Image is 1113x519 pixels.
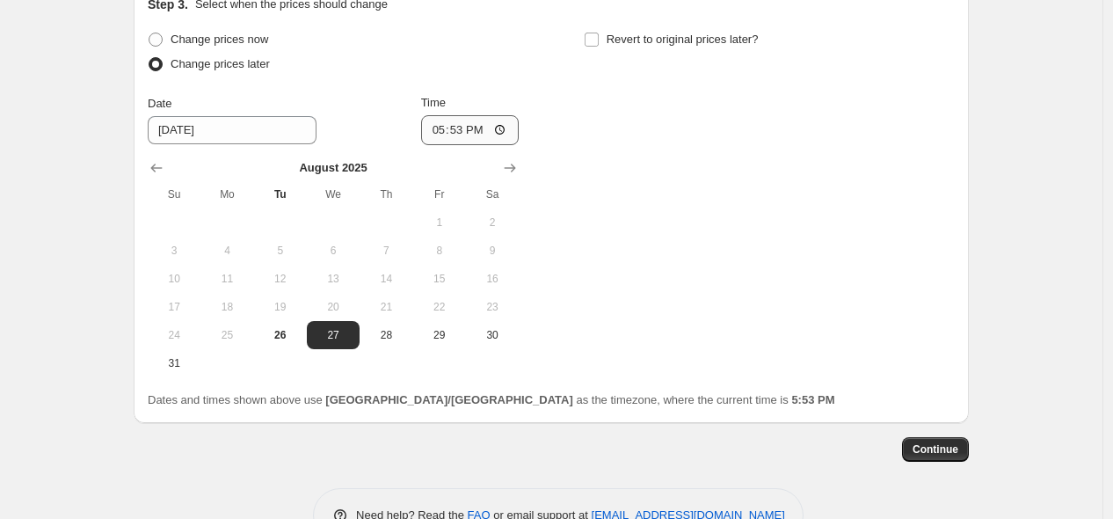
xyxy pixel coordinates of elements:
[148,265,200,293] button: Sunday August 10 2025
[155,244,193,258] span: 3
[254,293,307,321] button: Tuesday August 19 2025
[200,293,253,321] button: Monday August 18 2025
[314,328,353,342] span: 27
[420,328,459,342] span: 29
[171,33,268,46] span: Change prices now
[307,180,360,208] th: Wednesday
[307,237,360,265] button: Wednesday August 6 2025
[466,180,519,208] th: Saturday
[148,237,200,265] button: Sunday August 3 2025
[473,244,512,258] span: 9
[607,33,759,46] span: Revert to original prices later?
[473,272,512,286] span: 16
[148,349,200,377] button: Sunday August 31 2025
[207,187,246,201] span: Mo
[261,187,300,201] span: Tu
[473,328,512,342] span: 30
[420,300,459,314] span: 22
[420,272,459,286] span: 15
[254,321,307,349] button: Today Tuesday August 26 2025
[200,265,253,293] button: Monday August 11 2025
[207,328,246,342] span: 25
[155,300,193,314] span: 17
[466,293,519,321] button: Saturday August 23 2025
[367,300,405,314] span: 21
[420,216,459,230] span: 1
[413,265,466,293] button: Friday August 15 2025
[261,244,300,258] span: 5
[207,244,246,258] span: 4
[261,272,300,286] span: 12
[360,180,412,208] th: Thursday
[200,180,253,208] th: Monday
[421,115,520,145] input: 12:00
[254,237,307,265] button: Tuesday August 5 2025
[155,272,193,286] span: 10
[261,328,300,342] span: 26
[144,156,169,180] button: Show previous month, July 2025
[200,237,253,265] button: Monday August 4 2025
[314,272,353,286] span: 13
[148,293,200,321] button: Sunday August 17 2025
[254,265,307,293] button: Tuesday August 12 2025
[413,293,466,321] button: Friday August 22 2025
[367,272,405,286] span: 14
[466,265,519,293] button: Saturday August 16 2025
[155,356,193,370] span: 31
[307,293,360,321] button: Wednesday August 20 2025
[155,187,193,201] span: Su
[360,265,412,293] button: Thursday August 14 2025
[413,208,466,237] button: Friday August 1 2025
[413,180,466,208] th: Friday
[200,321,253,349] button: Monday August 25 2025
[367,187,405,201] span: Th
[314,300,353,314] span: 20
[420,187,459,201] span: Fr
[466,321,519,349] button: Saturday August 30 2025
[421,96,446,109] span: Time
[498,156,522,180] button: Show next month, September 2025
[466,237,519,265] button: Saturday August 9 2025
[148,116,316,144] input: 8/26/2025
[466,208,519,237] button: Saturday August 2 2025
[207,272,246,286] span: 11
[367,244,405,258] span: 7
[207,300,246,314] span: 18
[360,237,412,265] button: Thursday August 7 2025
[791,393,834,406] b: 5:53 PM
[148,393,835,406] span: Dates and times shown above use as the timezone, where the current time is
[902,437,969,462] button: Continue
[413,321,466,349] button: Friday August 29 2025
[473,300,512,314] span: 23
[307,321,360,349] button: Wednesday August 27 2025
[314,244,353,258] span: 6
[261,300,300,314] span: 19
[155,328,193,342] span: 24
[314,187,353,201] span: We
[325,393,572,406] b: [GEOGRAPHIC_DATA]/[GEOGRAPHIC_DATA]
[473,216,512,230] span: 2
[413,237,466,265] button: Friday August 8 2025
[360,321,412,349] button: Thursday August 28 2025
[307,265,360,293] button: Wednesday August 13 2025
[913,442,958,457] span: Continue
[148,180,200,208] th: Sunday
[148,321,200,349] button: Sunday August 24 2025
[148,97,171,110] span: Date
[473,187,512,201] span: Sa
[367,328,405,342] span: 28
[420,244,459,258] span: 8
[254,180,307,208] th: Tuesday
[360,293,412,321] button: Thursday August 21 2025
[171,57,270,70] span: Change prices later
